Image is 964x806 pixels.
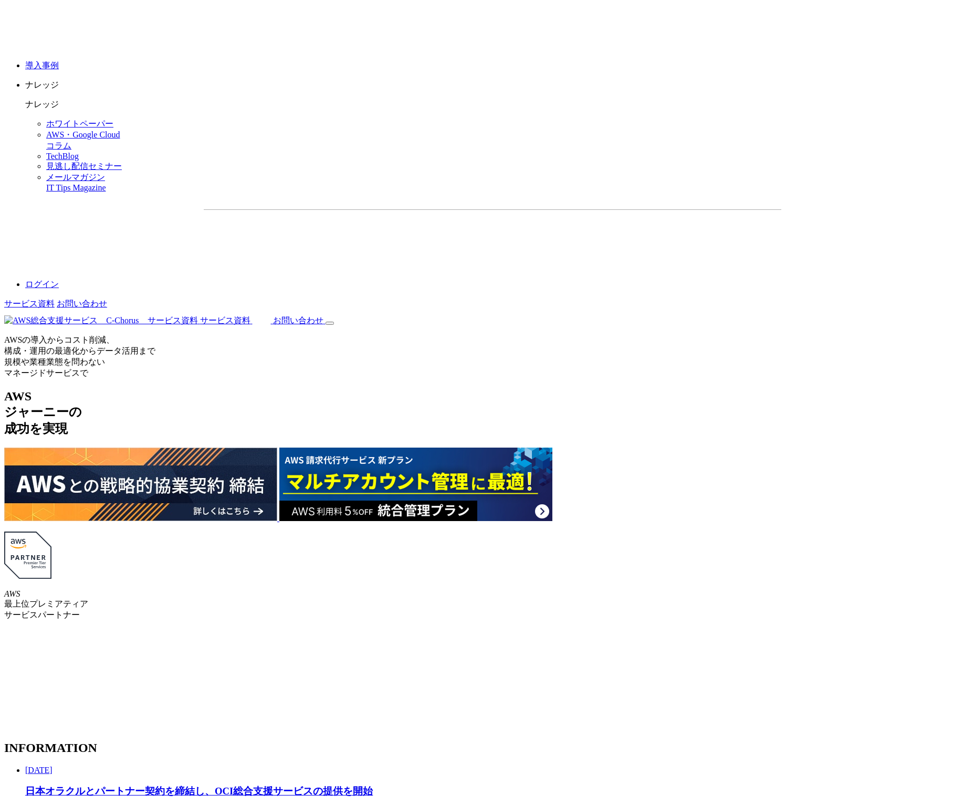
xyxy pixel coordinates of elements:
[279,448,552,521] img: AWS請求代行サービス 統合管理プラン
[4,299,55,308] a: サービス資料
[25,80,960,91] p: ナレッジ
[470,238,478,242] img: 矢印
[57,299,107,308] a: お問い合わせ
[46,173,106,192] span: メールマガジン IT Tips Magazine
[46,152,79,161] a: TechBlog
[4,589,20,598] em: AWS
[4,514,279,523] a: AWSとの戦略的協業契約 締結
[4,448,277,521] img: AWSとの戦略的協業契約 締結
[25,766,53,775] span: [DATE]
[649,19,658,23] img: 矢印
[25,280,59,289] a: ログイン
[46,130,120,150] a: AWS・Google Cloudコラム
[4,316,253,325] a: AWS総合支援サービス C-Chorus サービス資料 サービス資料
[279,514,552,523] a: AWS請求代行サービス 統合管理プラン
[253,310,271,323] img: お問い合わせ
[273,316,323,325] span: お問い合わせ
[46,130,120,150] span: AWS・Google Cloud コラム
[4,589,960,621] p: 最上位プレミアティア サービスパートナー
[46,119,113,128] a: ホワイトペーパー
[4,315,198,326] img: AWS総合支援サービス C-Chorus サービス資料
[498,8,667,34] a: まずは相談する
[498,227,667,253] a: まずは相談する
[46,173,106,192] a: メールマガジンIT Tips Magazine
[25,766,960,799] a: [DATE] 日本オラクルとパートナー契約を締結し、OCI総合支援サービスの提供を開始
[4,389,960,437] h1: AWS ジャーニーの 成功を実現
[318,227,487,253] a: 資料を請求する
[25,784,960,798] h3: 日本オラクルとパートナー契約を締結し、OCI総合支援サービスの提供を開始
[649,238,658,242] img: 矢印
[470,19,478,23] img: 矢印
[200,316,250,325] span: サービス資料
[4,631,143,727] img: 契約件数
[4,335,960,379] p: AWSの導入からコスト削減、 構成・運用の最適化からデータ活用まで 規模や業種業態を問わない マネージドサービスで
[4,741,960,755] h2: INFORMATION
[46,162,122,171] a: 見逃し配信セミナー
[318,8,487,34] a: 資料を請求する
[253,316,326,325] a: お問い合わせ お問い合わせ
[25,61,59,70] a: 導入事例
[25,99,960,110] p: ナレッジ
[4,532,51,579] img: AWSプレミアティアサービスパートナー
